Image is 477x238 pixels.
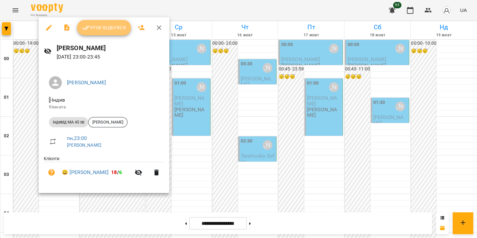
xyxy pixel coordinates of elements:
b: / [111,169,122,175]
p: [DATE] 23:00 - 23:45 [57,53,164,61]
a: [PERSON_NAME] [67,79,106,86]
a: [PERSON_NAME] [67,142,101,148]
span: [PERSON_NAME] [89,119,127,125]
ul: Клієнти [44,155,164,185]
a: пн , 23:00 [67,135,87,141]
button: Урок відбувся [77,20,131,35]
p: Кімната [49,104,159,110]
span: Урок відбувся [82,24,126,32]
button: Візит ще не сплачено. Додати оплату? [44,165,59,180]
h6: [PERSON_NAME] [57,43,164,53]
span: - Індив [49,97,66,103]
span: 6 [119,169,122,175]
span: 18 [111,169,117,175]
span: індивід МА 45 хв [49,119,88,125]
a: 😀 [PERSON_NAME] [62,169,108,176]
div: [PERSON_NAME] [88,117,127,127]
